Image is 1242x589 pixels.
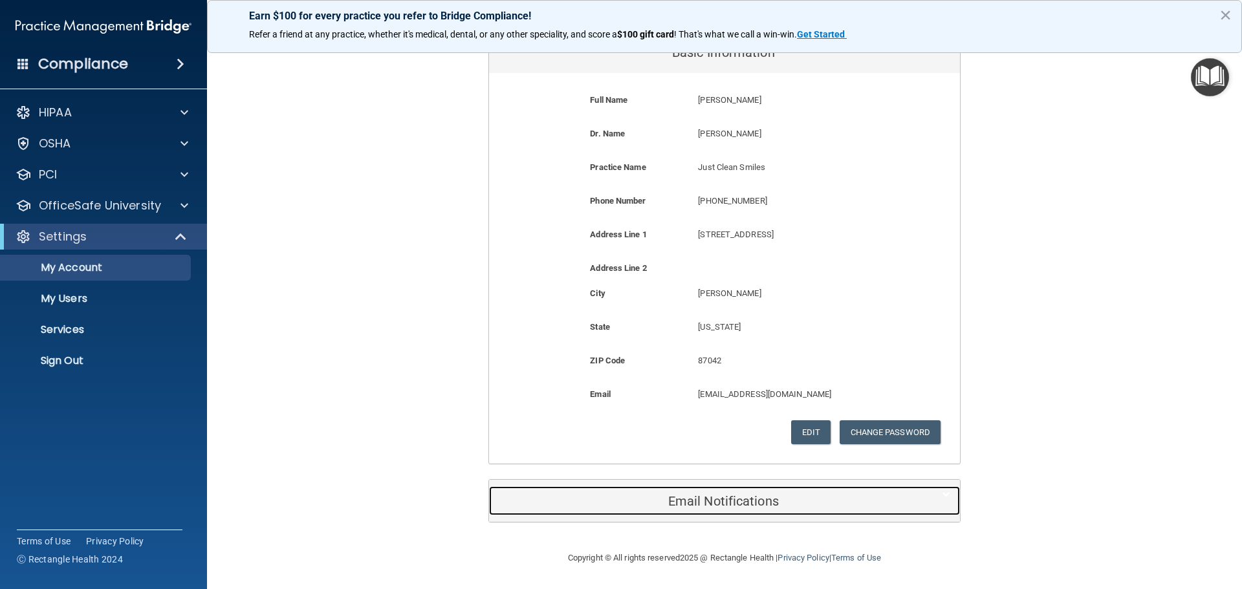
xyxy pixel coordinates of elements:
a: Get Started [797,29,847,39]
p: [US_STATE] [698,319,895,335]
b: Practice Name [590,162,646,172]
b: State [590,322,610,332]
b: Phone Number [590,196,646,206]
button: Change Password [840,420,941,444]
span: Ⓒ Rectangle Health 2024 [17,553,123,566]
div: Copyright © All rights reserved 2025 @ Rectangle Health | | [488,537,961,579]
p: Sign Out [8,354,185,367]
a: PCI [16,167,188,182]
b: City [590,288,605,298]
p: Services [8,323,185,336]
a: OSHA [16,136,188,151]
a: HIPAA [16,105,188,120]
p: Earn $100 for every practice you refer to Bridge Compliance! [249,10,1200,22]
b: Full Name [590,95,627,105]
button: Edit [791,420,831,444]
p: [EMAIL_ADDRESS][DOMAIN_NAME] [698,387,895,402]
p: Settings [39,229,87,244]
span: Refer a friend at any practice, whether it's medical, dental, or any other speciality, and score a [249,29,617,39]
span: ! That's what we call a win-win. [674,29,797,39]
p: [PERSON_NAME] [698,126,895,142]
button: Close [1219,5,1232,25]
p: HIPAA [39,105,72,120]
p: My Users [8,292,185,305]
button: Open Resource Center [1191,58,1229,96]
h5: Email Notifications [499,494,911,508]
img: PMB logo [16,14,191,39]
a: Email Notifications [499,486,950,515]
p: 87042 [698,353,895,369]
p: My Account [8,261,185,274]
b: Dr. Name [590,129,625,138]
a: Privacy Policy [778,553,829,562]
p: Just Clean Smiles [698,160,895,175]
p: OSHA [39,136,71,151]
a: Terms of Use [17,535,71,548]
b: Email [590,389,611,399]
b: Address Line 2 [590,263,646,273]
p: [PHONE_NUMBER] [698,193,895,209]
h4: Compliance [38,55,128,73]
a: Settings [16,229,188,244]
h5: Basic Information [499,45,911,59]
a: Terms of Use [831,553,881,562]
p: PCI [39,167,57,182]
p: [PERSON_NAME] [698,286,895,301]
a: Privacy Policy [86,535,144,548]
b: Address Line 1 [590,230,646,239]
a: OfficeSafe University [16,198,188,213]
strong: $100 gift card [617,29,674,39]
p: [PERSON_NAME] [698,92,895,108]
p: [STREET_ADDRESS] [698,227,895,242]
strong: Get Started [797,29,845,39]
p: OfficeSafe University [39,198,161,213]
b: ZIP Code [590,356,625,365]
